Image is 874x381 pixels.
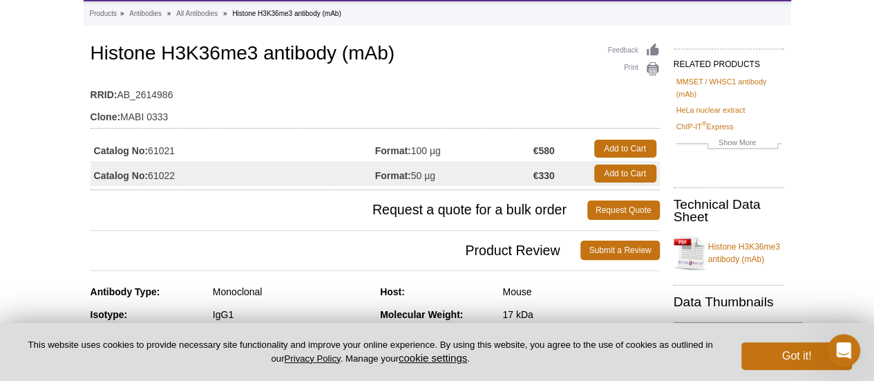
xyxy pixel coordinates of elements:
strong: Catalog No: [94,145,149,157]
a: Feedback [608,43,660,58]
strong: Antibody Type: [91,286,160,297]
h2: Technical Data Sheet [674,198,784,223]
td: 61022 [91,161,375,186]
a: Products [90,8,117,20]
a: Add to Cart [594,140,656,158]
div: 17 kDa [502,308,659,321]
strong: Host: [380,286,405,297]
a: MMSET / WHSC1 antibody (mAb) [676,75,781,100]
strong: RRID: [91,89,117,101]
a: Print [608,62,660,77]
div: IgG1 [213,308,370,321]
button: Got it! [741,342,852,370]
a: Request Quote [587,201,660,220]
strong: Catalog No: [94,169,149,182]
td: MABI 0333 [91,102,660,124]
p: This website uses cookies to provide necessary site functionality and improve your online experie... [22,339,719,365]
a: Privacy Policy [284,353,340,364]
a: Submit a Review [580,241,659,260]
td: AB_2614986 [91,80,660,102]
strong: Format: [375,169,411,182]
h2: RELATED PRODUCTS [674,48,784,73]
strong: Molecular Weight: [380,309,463,320]
sup: ® [702,120,707,127]
div: Mouse [502,286,659,298]
a: All Antibodies [176,8,218,20]
a: Histone H3K36me3 antibody (mAb) [674,232,784,274]
li: » [167,10,171,17]
a: Antibodies [129,8,162,20]
strong: Isotype: [91,309,128,320]
td: 61021 [91,136,375,161]
li: » [120,10,124,17]
td: 100 µg [375,136,533,161]
h2: Data Thumbnails [674,296,784,308]
td: 50 µg [375,161,533,186]
li: Histone H3K36me3 antibody (mAb) [232,10,341,17]
div: Monoclonal [213,286,370,298]
strong: €580 [533,145,554,157]
strong: Clone: [91,111,121,123]
li: » [223,10,227,17]
strong: €330 [533,169,554,182]
a: Show More [676,136,781,152]
h1: Histone H3K36me3 antibody (mAb) [91,43,660,66]
button: cookie settings [399,352,467,364]
a: HeLa nuclear extract [676,104,745,116]
span: Product Review [91,241,581,260]
strong: Format: [375,145,411,157]
iframe: Intercom live chat [827,334,860,367]
a: ChIP-IT®Express [676,120,734,133]
a: Add to Cart [594,165,656,183]
span: Request a quote for a bulk order [91,201,587,220]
